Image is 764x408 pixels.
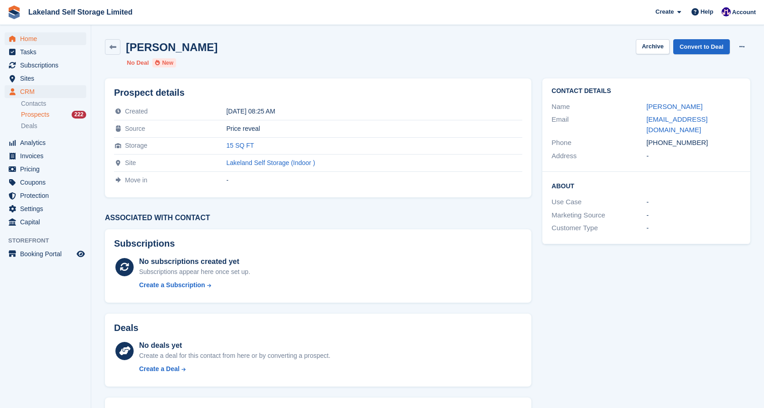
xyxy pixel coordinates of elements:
[646,115,707,134] a: [EMAIL_ADDRESS][DOMAIN_NAME]
[125,142,147,149] span: Storage
[701,7,713,16] span: Help
[551,197,646,207] div: Use Case
[7,5,21,19] img: stora-icon-8386f47178a22dfd0bd8f6a31ec36ba5ce8667c1dd55bd0f319d3a0aa187defe.svg
[5,150,86,162] a: menu
[551,138,646,148] div: Phone
[722,7,731,16] img: Nick Aynsley
[5,32,86,45] a: menu
[20,32,75,45] span: Home
[646,223,741,233] div: -
[646,103,702,110] a: [PERSON_NAME]
[5,85,86,98] a: menu
[646,151,741,161] div: -
[551,114,646,135] div: Email
[125,108,148,115] span: Created
[551,223,646,233] div: Customer Type
[8,236,91,245] span: Storefront
[5,216,86,228] a: menu
[139,280,205,290] div: Create a Subscription
[5,59,86,72] a: menu
[21,121,86,131] a: Deals
[5,163,86,176] a: menu
[139,256,250,267] div: No subscriptions created yet
[20,248,75,260] span: Booking Portal
[673,39,730,54] a: Convert to Deal
[551,210,646,221] div: Marketing Source
[75,248,86,259] a: Preview store
[127,58,149,67] li: No Deal
[226,125,522,132] div: Price reveal
[5,189,86,202] a: menu
[20,163,75,176] span: Pricing
[20,85,75,98] span: CRM
[72,111,86,119] div: 222
[21,110,49,119] span: Prospects
[20,216,75,228] span: Capital
[114,323,138,333] h2: Deals
[21,110,86,119] a: Prospects 222
[114,238,522,249] h2: Subscriptions
[655,7,674,16] span: Create
[551,151,646,161] div: Address
[5,248,86,260] a: menu
[139,364,330,374] a: Create a Deal
[5,176,86,189] a: menu
[126,41,218,53] h2: [PERSON_NAME]
[139,351,330,361] div: Create a deal for this contact from here or by converting a prospect.
[646,197,741,207] div: -
[5,46,86,58] a: menu
[152,58,176,67] li: New
[105,214,531,222] h3: Associated with contact
[125,125,145,132] span: Source
[551,102,646,112] div: Name
[226,108,522,115] div: [DATE] 08:25 AM
[125,176,147,184] span: Move in
[646,210,741,221] div: -
[21,99,86,108] a: Contacts
[20,46,75,58] span: Tasks
[646,138,741,148] div: [PHONE_NUMBER]
[5,136,86,149] a: menu
[20,150,75,162] span: Invoices
[226,142,254,149] a: 15 SQ FT
[551,181,741,190] h2: About
[21,122,37,130] span: Deals
[125,159,136,166] span: Site
[20,202,75,215] span: Settings
[20,72,75,85] span: Sites
[226,176,522,184] div: -
[139,267,250,277] div: Subscriptions appear here once set up.
[139,280,250,290] a: Create a Subscription
[25,5,136,20] a: Lakeland Self Storage Limited
[20,176,75,189] span: Coupons
[20,189,75,202] span: Protection
[20,136,75,149] span: Analytics
[226,159,315,166] a: Lakeland Self Storage (Indoor )
[636,39,670,54] button: Archive
[5,202,86,215] a: menu
[139,340,330,351] div: No deals yet
[20,59,75,72] span: Subscriptions
[114,88,522,98] h2: Prospect details
[732,8,756,17] span: Account
[551,88,741,95] h2: Contact Details
[5,72,86,85] a: menu
[139,364,180,374] div: Create a Deal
